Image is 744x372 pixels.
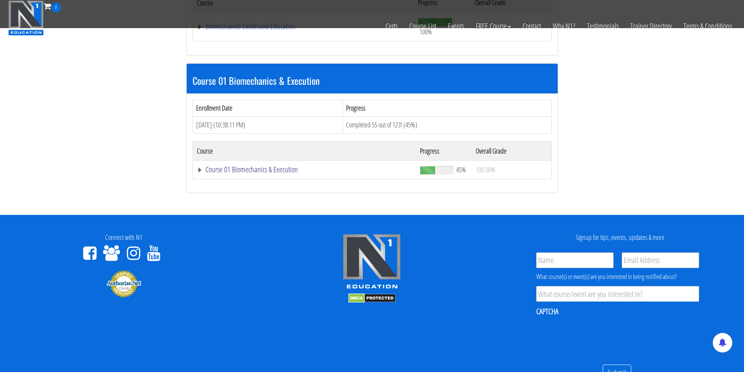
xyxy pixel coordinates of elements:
span: 45% [456,165,466,174]
a: 0 [44,1,61,11]
a: Terms & Conditions [678,13,738,40]
h4: Signup for tips, events, updates & more [502,234,738,241]
img: n1-education [8,0,44,36]
td: Completed 55 out of 123! (45%) [343,116,551,133]
img: n1-edu-logo [343,234,401,292]
h4: Connect with N1 [6,234,242,241]
th: Course [193,141,416,160]
input: What course/event are you interested in? [536,286,699,302]
h3: Course 01 Biomechanics & Execution [193,75,552,86]
td: 100.00% [472,160,551,179]
img: DMCA.com Protection Status [348,293,396,303]
label: CAPTCHA [536,306,558,317]
th: Progress [343,100,551,117]
iframe: reCAPTCHA [536,322,655,352]
a: Contact [517,13,547,40]
a: Course 01 Biomechanics & Execution [197,166,412,173]
a: FREE Course [470,13,517,40]
img: Authorize.Net Merchant - Click to Verify [106,270,141,298]
input: Email Address [622,252,699,268]
input: Name [536,252,614,268]
a: Why N1? [547,13,581,40]
th: Overall Grade [472,141,551,160]
a: Certs [380,13,403,40]
a: Events [442,13,470,40]
div: What course(s) or event(s) are you interested in being notified about? [536,272,699,281]
a: Trainer Directory [624,13,678,40]
th: Progress [416,141,472,160]
a: Course List [403,13,442,40]
th: Enrollment Date [193,100,343,117]
span: 0 [51,3,61,13]
a: Testimonials [581,13,624,40]
td: [DATE] (10:38:11 PM) [193,116,343,133]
